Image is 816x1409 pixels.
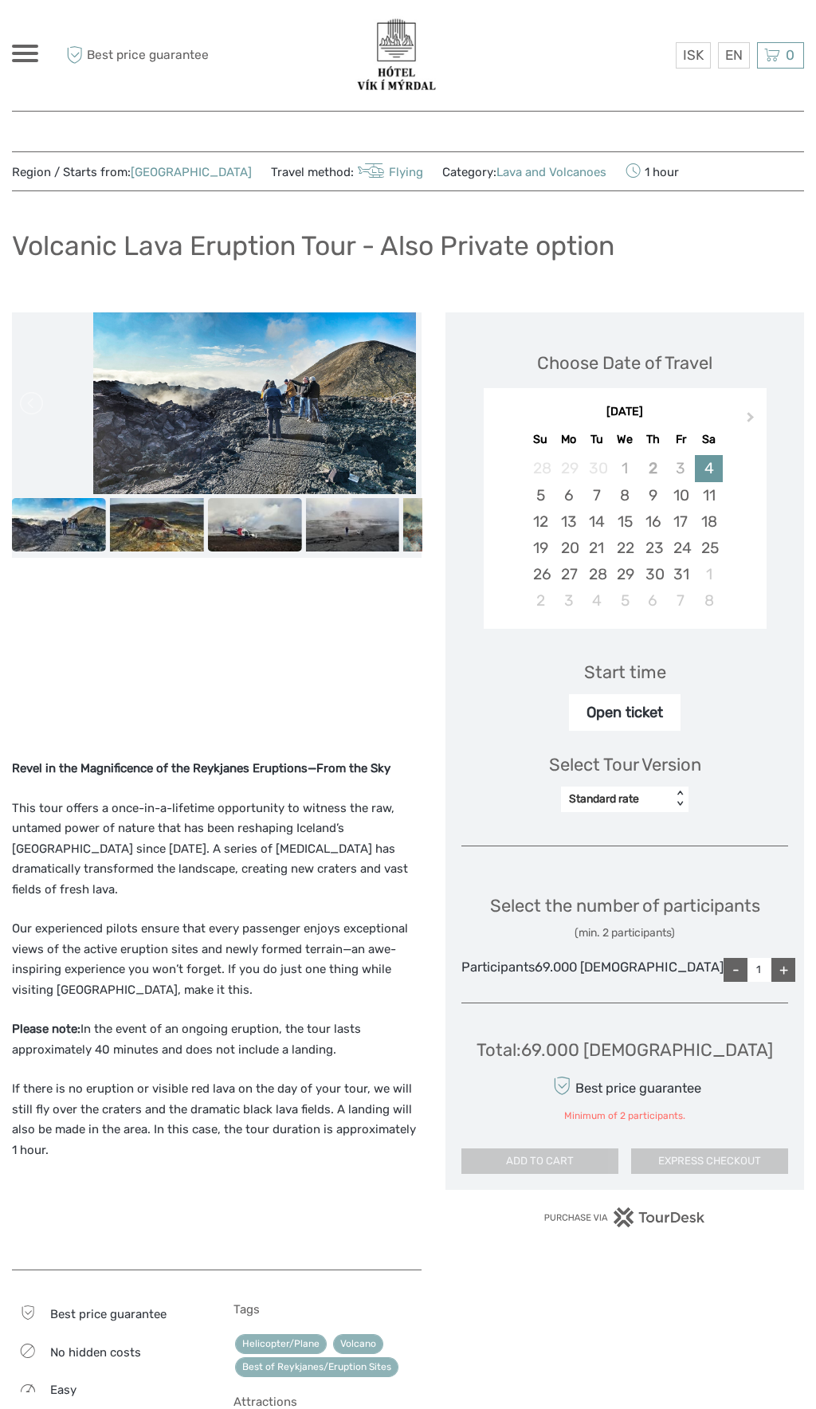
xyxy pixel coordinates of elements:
[718,42,750,69] div: EN
[442,164,606,181] span: Category:
[305,498,399,551] img: 8e89cbdc4b0b4a49a2a0523fd6ffe4b1_slider_thumbnail.jpeg
[610,508,638,535] div: Choose Wednesday, October 15th, 2025
[564,1109,685,1123] div: Minimum of 2 participants.
[50,1307,167,1321] span: Best price guarantee
[62,42,210,69] span: Best price guarantee
[555,482,583,508] div: Choose Monday, October 6th, 2025
[12,1022,80,1036] strong: Please note:
[131,165,252,179] a: [GEOGRAPHIC_DATA]
[583,587,610,614] div: Choose Tuesday, November 4th, 2025
[639,587,667,614] div: Choose Thursday, November 6th, 2025
[583,508,610,535] div: Choose Tuesday, October 14th, 2025
[555,587,583,614] div: Choose Monday, November 3rd, 2025
[110,498,204,551] img: 9731cad0af11421d9d73c360fda4324c_slider_thumbnail.jpeg
[610,429,638,450] div: We
[626,160,679,183] span: 1 hour
[667,561,695,587] div: Choose Friday, October 31st, 2025
[527,429,555,450] div: Su
[537,351,712,375] div: Choose Date of Travel
[667,508,695,535] div: Choose Friday, October 17th, 2025
[639,455,667,481] div: Not available Thursday, October 2nd, 2025
[490,893,760,940] div: Select the number of participants
[93,312,416,494] img: ca88580cd94a4d04b4693c362b38b226_main_slider.jpeg
[535,958,724,982] div: 69.000 [DEMOGRAPHIC_DATA]
[610,587,638,614] div: Choose Wednesday, November 5th, 2025
[673,791,687,807] div: < >
[771,958,795,982] div: +
[354,165,423,179] a: Flying
[583,455,610,481] div: Not available Tuesday, September 30th, 2025
[12,1019,422,1060] p: In the event of an ongoing eruption, the tour lasts approximately 40 minutes and does not include...
[271,160,423,183] span: Travel method:
[543,1207,705,1227] img: PurchaseViaTourDesk.png
[639,429,667,450] div: Th
[12,919,422,1000] p: Our experienced pilots ensure that every passenger enjoys exceptional views of the active eruptio...
[233,1302,422,1317] h5: Tags
[695,508,723,535] div: Choose Saturday, October 18th, 2025
[235,1357,398,1377] a: Best of Reykjanes/Eruption Sites
[50,1383,76,1397] span: Easy
[555,561,583,587] div: Choose Monday, October 27th, 2025
[583,535,610,561] div: Choose Tuesday, October 21st, 2025
[12,799,422,901] p: This tour offers a once-in-a-lifetime opportunity to witness the raw, untamed power of nature tha...
[569,694,681,731] div: Open ticket
[739,408,765,434] button: Next Month
[695,587,723,614] div: Choose Saturday, November 8th, 2025
[351,16,441,95] img: 3623-377c0aa7-b839-403d-a762-68de84ed66d4_logo_big.png
[555,535,583,561] div: Choose Monday, October 20th, 2025
[549,752,701,777] div: Select Tour Version
[461,1148,618,1174] button: ADD TO CART
[12,164,252,181] span: Region / Starts from:
[555,508,583,535] div: Choose Monday, October 13th, 2025
[477,1038,773,1062] div: Total : 69.000 [DEMOGRAPHIC_DATA]
[12,761,390,775] strong: Revel in the Magnificence of the Reykjanes Eruptions—From the Sky
[695,482,723,508] div: Choose Saturday, October 11th, 2025
[667,482,695,508] div: Choose Friday, October 10th, 2025
[610,455,638,481] div: Not available Wednesday, October 1st, 2025
[639,508,667,535] div: Choose Thursday, October 16th, 2025
[583,482,610,508] div: Choose Tuesday, October 7th, 2025
[208,498,302,551] img: 824ed80900834d0baa7982157de4dbcb_slider_thumbnail.jpeg
[783,47,797,63] span: 0
[683,47,704,63] span: ISK
[496,165,606,179] a: Lava and Volcanoes
[403,498,497,551] img: e541fcdd03414aa7868aa7f398a85971_slider_thumbnail.png
[488,455,761,614] div: month 2025-10
[484,404,767,421] div: [DATE]
[631,1148,788,1174] button: EXPRESS CHECKOUT
[667,429,695,450] div: Fr
[233,1395,422,1409] h5: Attractions
[235,1334,327,1354] a: Helicopter/Plane
[527,482,555,508] div: Choose Sunday, October 5th, 2025
[333,1334,383,1354] a: Volcano
[461,958,535,982] div: Participants
[667,535,695,561] div: Choose Friday, October 24th, 2025
[548,1072,700,1100] div: Best price guarantee
[695,561,723,587] div: Choose Saturday, November 1st, 2025
[695,455,723,481] div: Choose Saturday, October 4th, 2025
[569,791,664,807] div: Standard rate
[527,535,555,561] div: Choose Sunday, October 19th, 2025
[583,561,610,587] div: Choose Tuesday, October 28th, 2025
[490,925,760,941] div: (min. 2 participants)
[583,429,610,450] div: Tu
[610,535,638,561] div: Choose Wednesday, October 22nd, 2025
[667,455,695,481] div: Not available Friday, October 3rd, 2025
[639,535,667,561] div: Choose Thursday, October 23rd, 2025
[527,561,555,587] div: Choose Sunday, October 26th, 2025
[527,587,555,614] div: Choose Sunday, November 2nd, 2025
[724,958,747,982] div: -
[12,1079,422,1160] p: If there is no eruption or visible red lava on the day of your tour, we will still fly over the c...
[639,561,667,587] div: Choose Thursday, October 30th, 2025
[610,561,638,587] div: Choose Wednesday, October 29th, 2025
[555,455,583,481] div: Not available Monday, September 29th, 2025
[12,230,614,262] h1: Volcanic Lava Eruption Tour - Also Private option
[12,498,106,551] img: ca88580cd94a4d04b4693c362b38b226_slider_thumbnail.jpeg
[584,660,666,685] div: Start time
[610,482,638,508] div: Choose Wednesday, October 8th, 2025
[667,587,695,614] div: Choose Friday, November 7th, 2025
[527,508,555,535] div: Choose Sunday, October 12th, 2025
[639,482,667,508] div: Choose Thursday, October 9th, 2025
[695,535,723,561] div: Choose Saturday, October 25th, 2025
[527,455,555,481] div: Not available Sunday, September 28th, 2025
